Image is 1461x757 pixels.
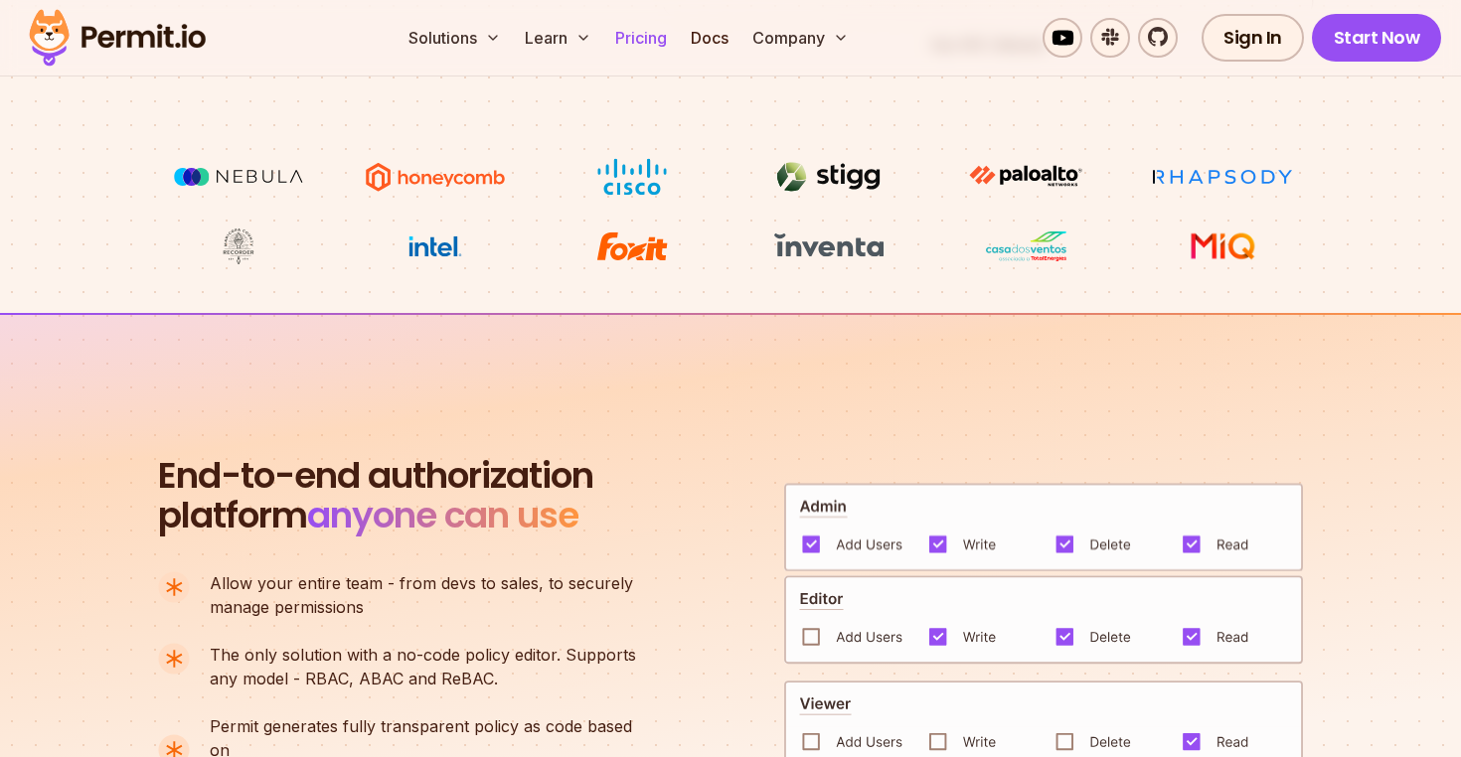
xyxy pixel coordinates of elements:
p: any model - RBAC, ABAC and ReBAC. [210,643,636,690]
img: MIQ [1156,229,1290,263]
a: Pricing [607,18,675,58]
span: anyone can use [307,490,578,540]
img: Rhapsody Health [1148,158,1297,196]
img: inventa [754,227,903,263]
button: Company [744,18,857,58]
img: Foxit [558,227,707,265]
img: Casa dos Ventos [951,227,1100,265]
a: Sign In [1202,14,1304,62]
button: Learn [517,18,599,58]
img: Nebula [164,158,313,196]
img: Cisco [558,158,707,196]
img: Stigg [754,158,903,196]
a: Start Now [1312,14,1442,62]
img: Maricopa County Recorder\'s Office [164,227,313,265]
img: Honeycomb [361,158,510,196]
img: Permit logo [20,4,215,72]
span: End-to-end authorization [158,456,593,496]
button: Solutions [401,18,509,58]
p: manage permissions [210,571,633,619]
h2: platform [158,456,593,535]
img: Intel [361,227,510,265]
a: Docs [683,18,736,58]
img: paloalto [951,158,1100,194]
span: Allow your entire team - from devs to sales, to securely [210,571,633,595]
span: The only solution with a no-code policy editor. Supports [210,643,636,667]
